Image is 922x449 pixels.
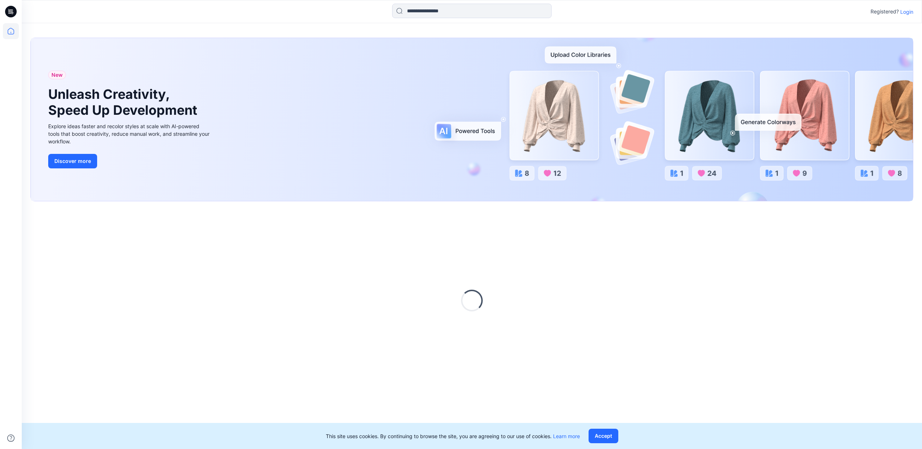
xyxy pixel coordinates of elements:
[48,87,200,118] h1: Unleash Creativity, Speed Up Development
[48,122,211,145] div: Explore ideas faster and recolor styles at scale with AI-powered tools that boost creativity, red...
[48,154,97,168] button: Discover more
[48,154,211,168] a: Discover more
[589,429,618,443] button: Accept
[326,432,580,440] p: This site uses cookies. By continuing to browse the site, you are agreeing to our use of cookies.
[900,8,913,16] p: Login
[553,433,580,439] a: Learn more
[871,7,899,16] p: Registered?
[51,71,63,79] span: New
